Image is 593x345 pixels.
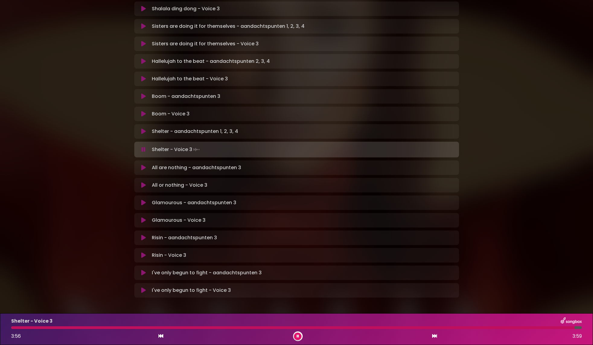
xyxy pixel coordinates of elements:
p: Glamourous - Voice 3 [152,217,206,224]
img: songbox-logo-white.png [561,317,582,325]
p: Glamourous - aandachtspunten 3 [152,199,236,206]
p: Shelter - aandachtspunten 1, 2, 3, 4 [152,128,238,135]
p: Boom - aandachtspunten 3 [152,93,220,100]
p: I've only begun to fight - Voice 3 [152,287,231,294]
p: All or nothing - Voice 3 [152,182,207,189]
p: Risin - Voice 3 [152,252,186,259]
p: I've only begun to fight - aandachtspunten 3 [152,269,262,276]
p: Sisters are doing it for themselves - Voice 3 [152,40,259,47]
p: Boom - Voice 3 [152,110,190,118]
img: waveform4.gif [192,145,201,154]
p: All are nothing - aandachtspunten 3 [152,164,241,171]
p: Shalala ding dong - Voice 3 [152,5,220,12]
p: Hallelujah to the beat - aandachtspunten 2, 3, 4 [152,58,270,65]
p: Shelter - Voice 3 [11,318,53,325]
p: Risin - aandachtspunten 3 [152,234,217,241]
p: Shelter - Voice 3 [152,145,201,154]
p: Hallelujah to the beat - Voice 3 [152,75,228,82]
p: Sisters are doing it for themselves - aandachtspunten 1, 2, 3, 4 [152,23,304,30]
